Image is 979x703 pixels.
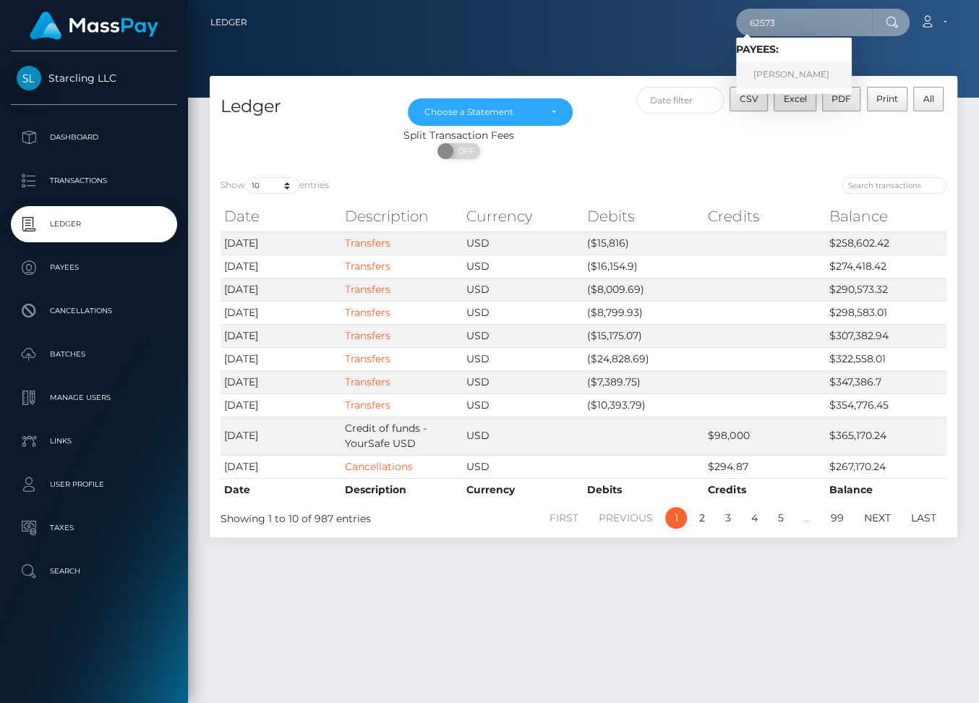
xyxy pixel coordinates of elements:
td: USD [463,324,583,347]
td: $258,602.42 [826,231,946,255]
td: ($7,389.75) [583,370,704,393]
a: Search [11,553,177,589]
td: USD [463,393,583,417]
td: [DATE] [221,347,341,370]
a: Transfers [345,283,390,296]
p: Ledger [17,213,171,235]
td: $98,000 [704,417,825,455]
span: Starcling LLC [11,72,177,85]
th: Currency [463,202,583,231]
p: Cancellations [17,300,171,322]
td: [DATE] [221,278,341,301]
p: Search [17,561,171,582]
h4: Ledger [221,94,386,119]
td: $298,583.01 [826,301,946,324]
a: Payees [11,250,177,286]
a: Ledger [11,206,177,242]
td: ($15,816) [583,231,704,255]
p: Payees [17,257,171,278]
th: Balance [826,202,946,231]
td: USD [463,455,583,478]
p: Transactions [17,170,171,192]
img: Starcling LLC [17,66,41,90]
a: Links [11,423,177,459]
td: [DATE] [221,255,341,278]
td: $365,170.24 [826,417,946,455]
td: $354,776.45 [826,393,946,417]
span: CSV [740,93,758,104]
td: ($8,009.69) [583,278,704,301]
a: Transfers [345,375,390,388]
td: $307,382.94 [826,324,946,347]
a: Cancellations [11,293,177,329]
td: [DATE] [221,301,341,324]
th: Description [341,478,462,501]
a: Transfers [345,352,390,365]
td: $274,418.42 [826,255,946,278]
th: Date [221,202,341,231]
a: 3 [717,507,739,529]
a: Transfers [345,260,390,273]
div: Showing 1 to 10 of 987 entries [221,506,510,527]
span: Excel [783,93,806,104]
p: Dashboard [17,127,171,148]
td: USD [463,370,583,393]
span: PDF [831,93,851,104]
a: Transfers [345,329,390,342]
input: Date filter [636,87,724,114]
td: [DATE] [221,417,341,455]
td: ($15,175.07) [583,324,704,347]
td: USD [463,231,583,255]
th: Credits [704,202,825,231]
td: USD [463,278,583,301]
input: Search... [736,9,872,36]
div: Split Transaction Fees [210,128,708,143]
td: [DATE] [221,324,341,347]
td: $290,573.32 [826,278,946,301]
td: ($10,393.79) [583,393,704,417]
button: All [913,87,944,111]
a: Transfers [345,399,390,412]
td: [DATE] [221,370,341,393]
th: Debits [583,202,704,231]
td: [DATE] [221,455,341,478]
a: Last [903,507,944,529]
td: $322,558.01 [826,347,946,370]
button: Excel [774,87,816,111]
a: Dashboard [11,119,177,155]
th: Balance [826,478,946,501]
td: USD [463,255,583,278]
a: User Profile [11,466,177,503]
td: $294.87 [704,455,825,478]
button: CSV [730,87,768,111]
p: Batches [17,344,171,365]
h6: Payees: [736,43,852,56]
p: Links [17,430,171,452]
td: ($16,154.9) [583,255,704,278]
th: Description [341,202,462,231]
a: Cancellations [345,460,413,473]
p: User Profile [17,474,171,495]
th: Currency [463,478,583,501]
span: Print [876,93,898,104]
a: 99 [823,507,852,529]
p: Taxes [17,517,171,539]
a: [PERSON_NAME] [736,61,852,88]
th: Date [221,478,341,501]
a: Manage Users [11,380,177,416]
a: 2 [691,507,713,529]
button: Print [867,87,908,111]
a: Next [856,507,899,529]
div: Choose a Statement [424,106,540,118]
a: 4 [743,507,766,529]
td: [DATE] [221,393,341,417]
a: Transfers [345,237,390,250]
input: Search transactions [842,177,946,194]
a: Transactions [11,163,177,199]
select: Showentries [245,177,299,194]
label: Show entries [221,177,329,194]
a: Batches [11,336,177,372]
td: $347,386.7 [826,370,946,393]
td: USD [463,347,583,370]
span: OFF [445,143,482,159]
